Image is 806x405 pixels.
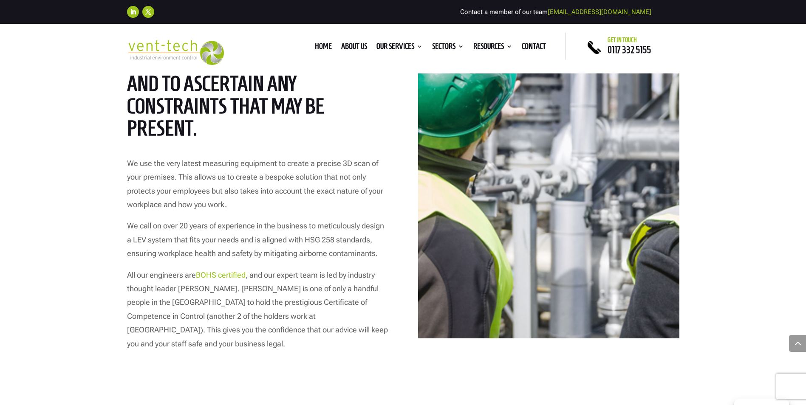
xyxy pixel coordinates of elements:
a: Contact [522,43,546,53]
span: Get in touch [608,37,637,43]
a: [EMAIL_ADDRESS][DOMAIN_NAME] [548,8,651,16]
a: Sectors [432,43,464,53]
span: Contact a member of our team [460,8,651,16]
a: Resources [473,43,512,53]
a: Follow on X [142,6,154,18]
img: 2023-09-27T08_35_16.549ZVENT-TECH---Clear-background [127,40,224,65]
a: BOHS certified [196,270,246,279]
p: All our engineers are , and our expert team is led by industry thought leader [PERSON_NAME]. [PER... [127,268,388,351]
a: About us [341,43,367,53]
a: Home [315,43,332,53]
a: 0117 332 5155 [608,45,651,55]
p: We use the very latest measuring equipment to create a precise 3D scan of your premises. This all... [127,157,388,219]
a: Our Services [376,43,423,53]
a: Follow on LinkedIn [127,6,139,18]
p: We call on over 20 years of experience in the business to meticulously design a LEV system that f... [127,219,388,268]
